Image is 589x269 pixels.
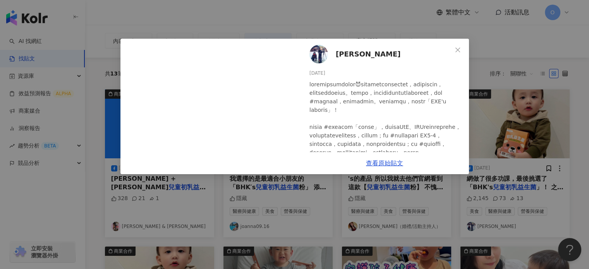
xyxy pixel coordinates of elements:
[366,159,403,167] a: 查看原始貼文
[455,47,461,53] span: close
[309,80,463,242] div: loremipsumdolor😈sitametconsectet，adipiscin，elitseddoeius。tempo，incididuntutlaboreet，dol #magnaal，...
[309,45,452,63] a: KOL Avatar[PERSON_NAME]
[450,42,465,58] button: Close
[309,45,328,63] img: KOL Avatar
[309,70,463,77] div: [DATE]
[336,49,400,60] span: [PERSON_NAME]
